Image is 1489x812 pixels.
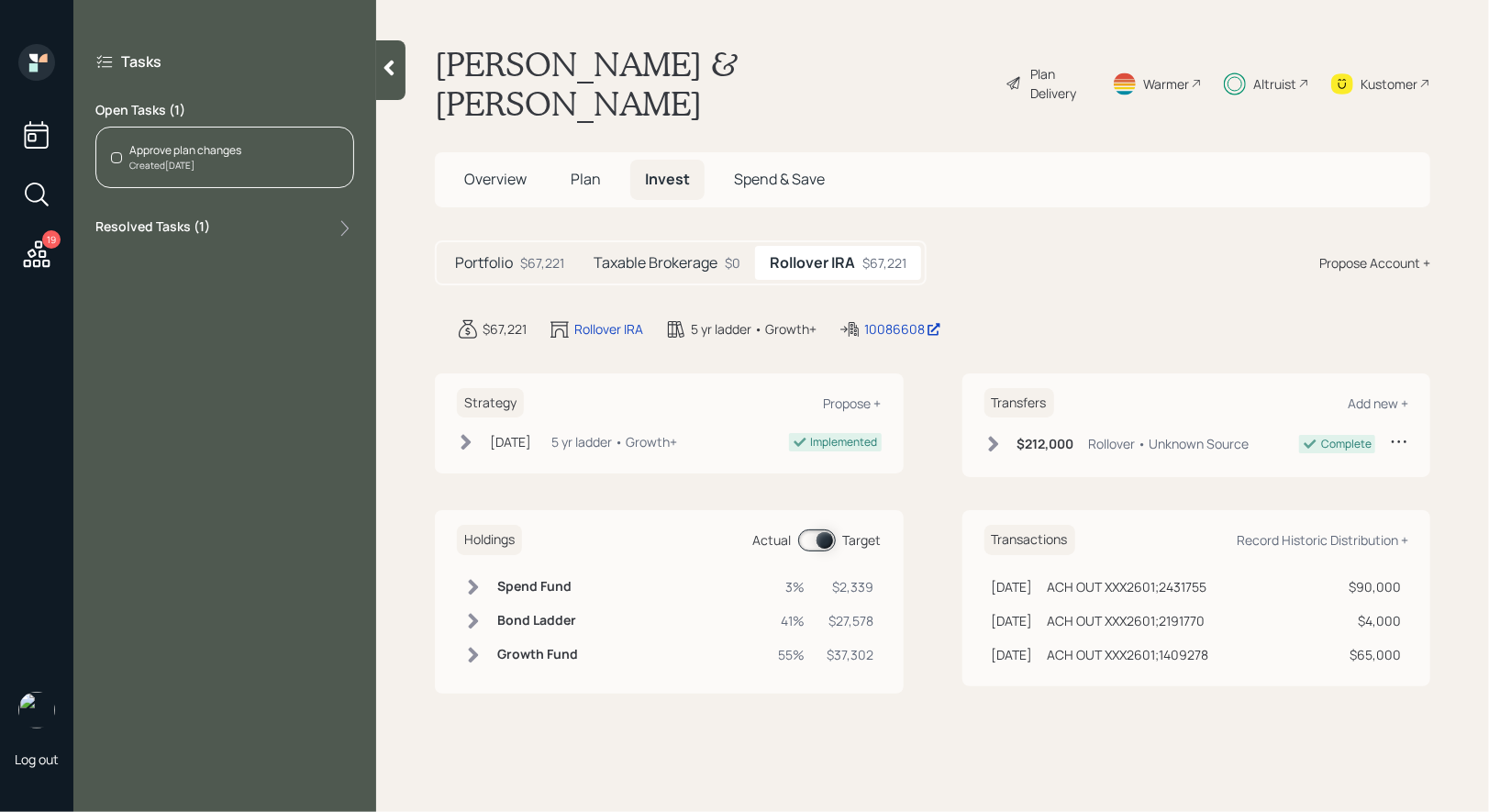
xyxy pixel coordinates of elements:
[691,319,817,339] div: 5 yr ladder • Growth+
[1253,74,1296,94] div: Altruist
[734,169,825,189] span: Spend & Save
[15,751,59,768] div: Log out
[992,577,1033,596] div: [DATE]
[992,611,1033,630] div: [DATE]
[497,613,578,628] h6: Bond Ladder
[121,51,161,72] label: Tasks
[984,388,1054,418] h6: Transfers
[1349,611,1401,630] div: $4,000
[992,645,1033,664] div: [DATE]
[129,142,241,159] div: Approve plan changes
[1349,577,1401,596] div: $90,000
[95,101,354,119] label: Open Tasks ( 1 )
[457,388,524,418] h6: Strategy
[828,611,874,630] div: $27,578
[594,254,717,272] h5: Taxable Brokerage
[864,319,941,339] div: 10086608
[435,44,991,123] h1: [PERSON_NAME] & [PERSON_NAME]
[42,230,61,249] div: 19
[1030,64,1090,103] div: Plan Delivery
[1048,577,1207,596] div: ACH OUT XXX2601;2431755
[497,579,578,595] h6: Spend Fund
[824,395,882,412] div: Propose +
[1143,74,1189,94] div: Warmer
[571,169,601,189] span: Plan
[1237,531,1408,549] div: Record Historic Distribution +
[129,159,241,172] div: Created [DATE]
[483,319,527,339] div: $67,221
[520,253,564,273] div: $67,221
[843,530,882,550] div: Target
[779,611,806,630] div: 41%
[779,577,806,596] div: 3%
[828,577,874,596] div: $2,339
[1048,645,1209,664] div: ACH OUT XXX2601;1409278
[862,253,906,273] div: $67,221
[725,253,740,273] div: $0
[645,169,690,189] span: Invest
[779,645,806,664] div: 55%
[1017,437,1074,452] h6: $212,000
[1048,611,1206,630] div: ACH OUT XXX2601;2191770
[464,169,527,189] span: Overview
[497,647,578,662] h6: Growth Fund
[1361,74,1417,94] div: Kustomer
[18,692,55,729] img: treva-nostdahl-headshot.png
[457,525,522,555] h6: Holdings
[1321,436,1372,452] div: Complete
[551,432,677,451] div: 5 yr ladder • Growth+
[1089,434,1250,453] div: Rollover • Unknown Source
[95,217,210,239] label: Resolved Tasks ( 1 )
[490,432,531,451] div: [DATE]
[984,525,1075,555] h6: Transactions
[574,319,643,339] div: Rollover IRA
[753,530,792,550] div: Actual
[1349,645,1401,664] div: $65,000
[828,645,874,664] div: $37,302
[1319,253,1430,273] div: Propose Account +
[811,434,878,450] div: Implemented
[455,254,513,272] h5: Portfolio
[770,254,855,272] h5: Rollover IRA
[1348,395,1408,412] div: Add new +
